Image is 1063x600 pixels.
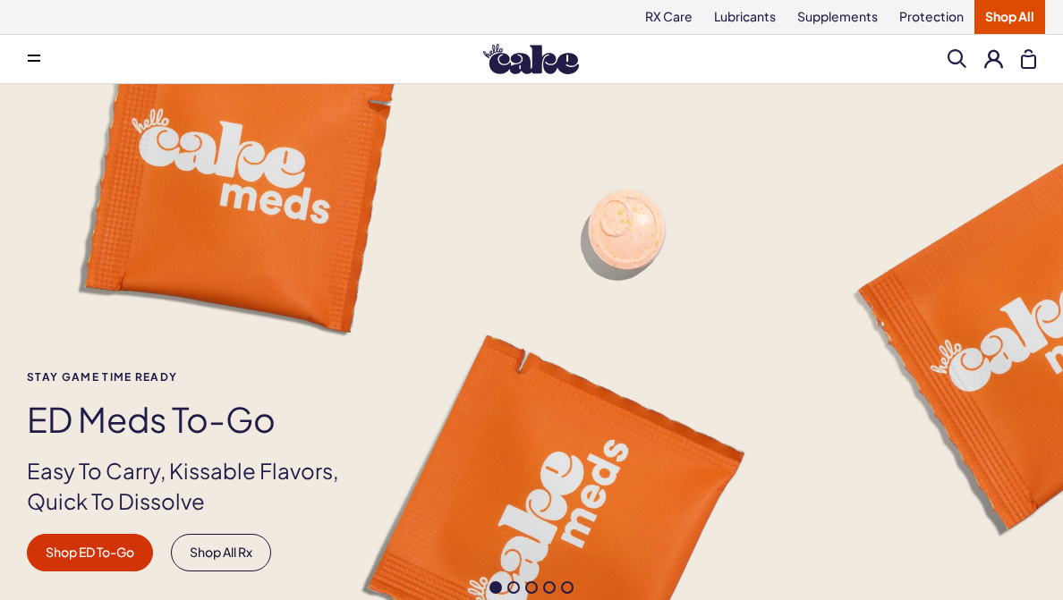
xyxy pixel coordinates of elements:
[27,456,369,516] p: Easy To Carry, Kissable Flavors, Quick To Dissolve
[483,44,579,74] img: Hello Cake
[27,534,153,571] a: Shop ED To-Go
[27,401,369,438] h1: ED Meds to-go
[171,534,271,571] a: Shop All Rx
[27,371,369,383] span: Stay Game time ready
